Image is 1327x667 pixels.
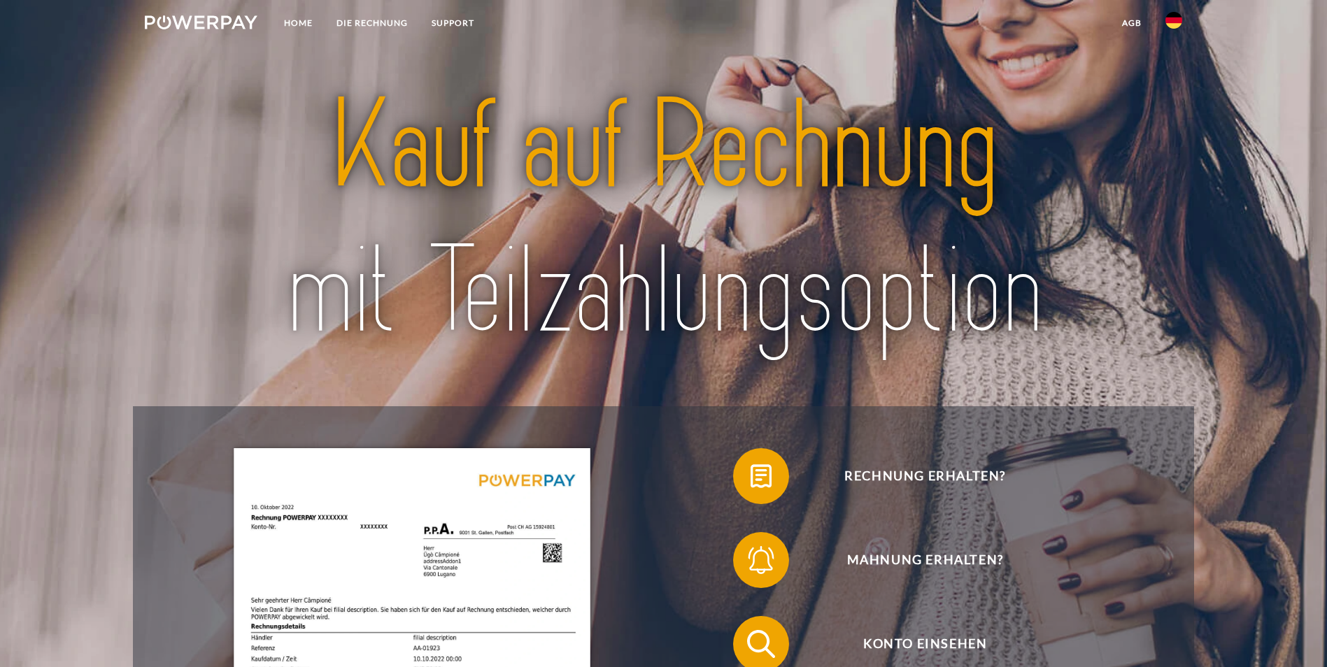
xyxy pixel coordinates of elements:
button: Rechnung erhalten? [733,448,1097,504]
img: qb_bell.svg [744,543,779,578]
img: logo-powerpay-white.svg [145,15,257,29]
a: DIE RECHNUNG [325,10,420,36]
img: qb_search.svg [744,626,779,661]
a: agb [1110,10,1154,36]
img: qb_bill.svg [744,459,779,494]
span: Mahnung erhalten? [753,532,1096,588]
a: SUPPORT [420,10,486,36]
a: Home [272,10,325,36]
img: de [1165,12,1182,29]
span: Rechnung erhalten? [753,448,1096,504]
button: Mahnung erhalten? [733,532,1097,588]
img: title-powerpay_de.svg [196,66,1131,371]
